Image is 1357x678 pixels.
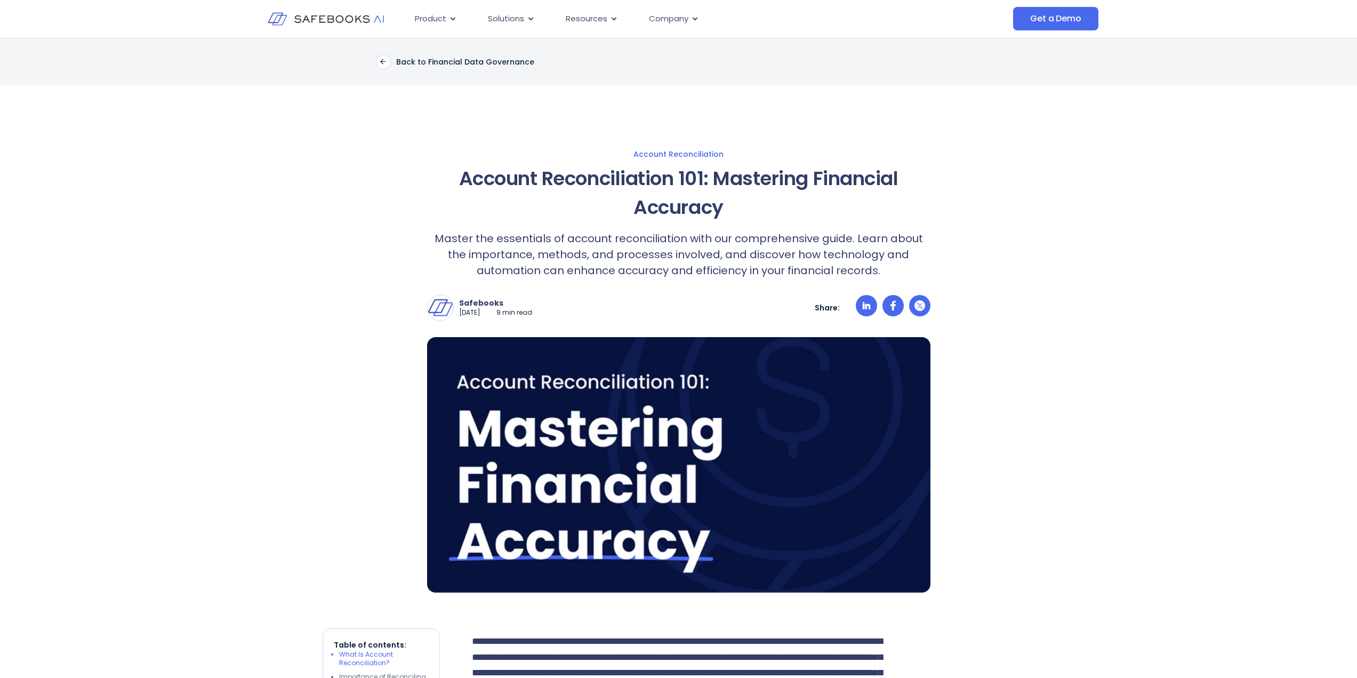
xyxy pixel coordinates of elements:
[649,13,688,25] span: Company
[815,303,840,313] p: Share:
[488,13,524,25] span: Solutions
[427,337,930,593] img: account reconciliation 101
[459,298,532,308] p: Safebooks
[339,650,429,667] li: What Is Account Reconciliation?
[1013,7,1098,30] a: Get a Demo
[427,230,930,278] p: Master the essentials of account reconciliation with our comprehensive guide. Learn about the imp...
[406,9,906,29] nav: Menu
[396,57,534,67] p: Back to Financial Data Governance
[459,308,480,317] p: [DATE]
[376,54,534,69] a: Back to Financial Data Governance
[496,308,532,317] p: 9 min read
[415,13,446,25] span: Product
[427,164,930,222] h1: Account Reconciliation 101: Mastering Financial Accuracy
[334,640,429,650] p: Table of contents:
[323,149,1035,159] a: Account Reconciliation
[1030,13,1081,24] span: Get a Demo
[406,9,906,29] div: Menu Toggle
[428,295,453,321] img: Safebooks
[566,13,607,25] span: Resources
